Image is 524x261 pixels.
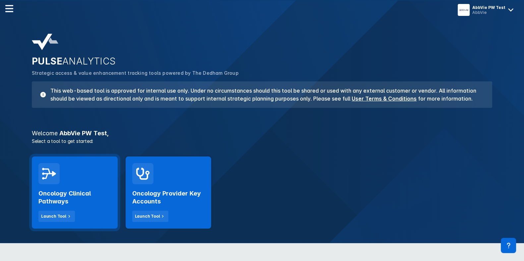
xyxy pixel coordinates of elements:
[132,211,169,222] button: Launch Tool
[46,87,484,103] h3: This web-based tool is approved for internal use only. Under no circumstances should this tool be...
[38,190,111,205] h2: Oncology Clinical Pathways
[472,5,505,10] div: AbbVie PW Test
[501,238,516,253] div: Contact Support
[472,10,505,15] div: AbbVie
[32,34,58,50] img: pulse-analytics-logo
[28,138,496,145] p: Select a tool to get started:
[135,213,160,219] div: Launch Tool
[62,56,116,67] span: ANALYTICS
[5,5,13,13] img: menu--horizontal.svg
[32,130,58,137] span: Welcome
[32,56,492,67] h2: PULSE
[41,213,66,219] div: Launch Tool
[459,5,468,15] img: menu button
[32,156,118,229] a: Oncology Clinical PathwaysLaunch Tool
[132,190,205,205] h2: Oncology Provider Key Accounts
[28,130,496,136] h3: AbbVie PW Test ,
[38,211,75,222] button: Launch Tool
[126,156,211,229] a: Oncology Provider Key AccountsLaunch Tool
[32,69,492,77] p: Strategic access & value enhancement tracking tools powered by The Dedham Group
[352,95,417,102] a: User Terms & Conditions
